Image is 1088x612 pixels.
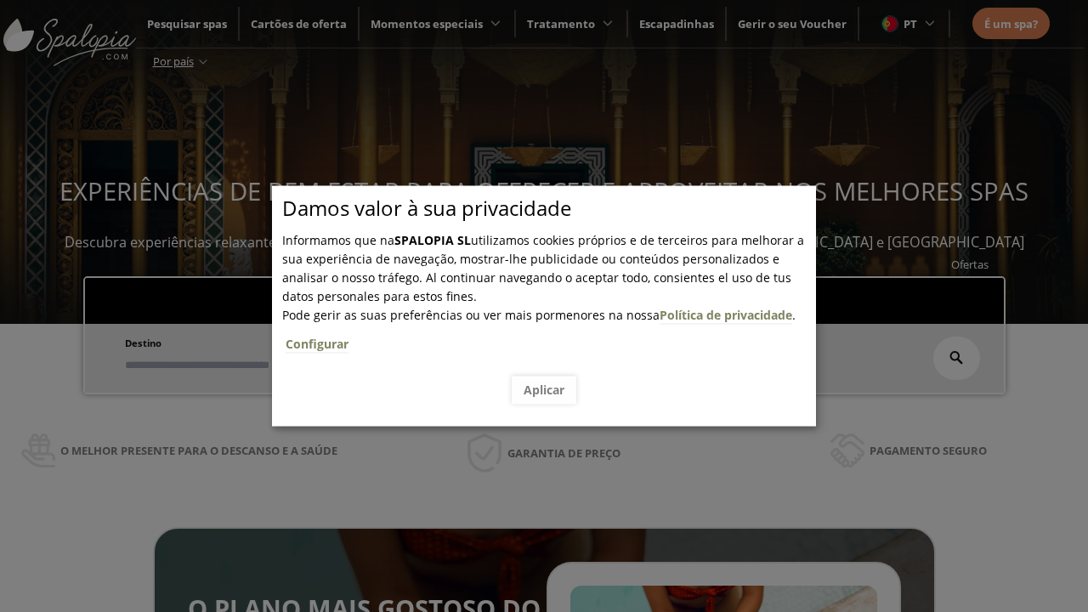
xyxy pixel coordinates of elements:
[282,199,816,218] p: Damos valor à sua privacidade
[282,307,660,323] span: Pode gerir as suas preferências ou ver mais pormenores na nossa
[286,336,348,353] a: Configurar
[394,232,471,248] b: SPALOPIA SL
[282,232,804,304] span: Informamos que na utilizamos cookies próprios e de terceiros para melhorar a sua experiência de n...
[282,307,816,364] span: .
[512,376,576,404] button: Aplicar
[660,307,792,324] a: Política de privacidade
